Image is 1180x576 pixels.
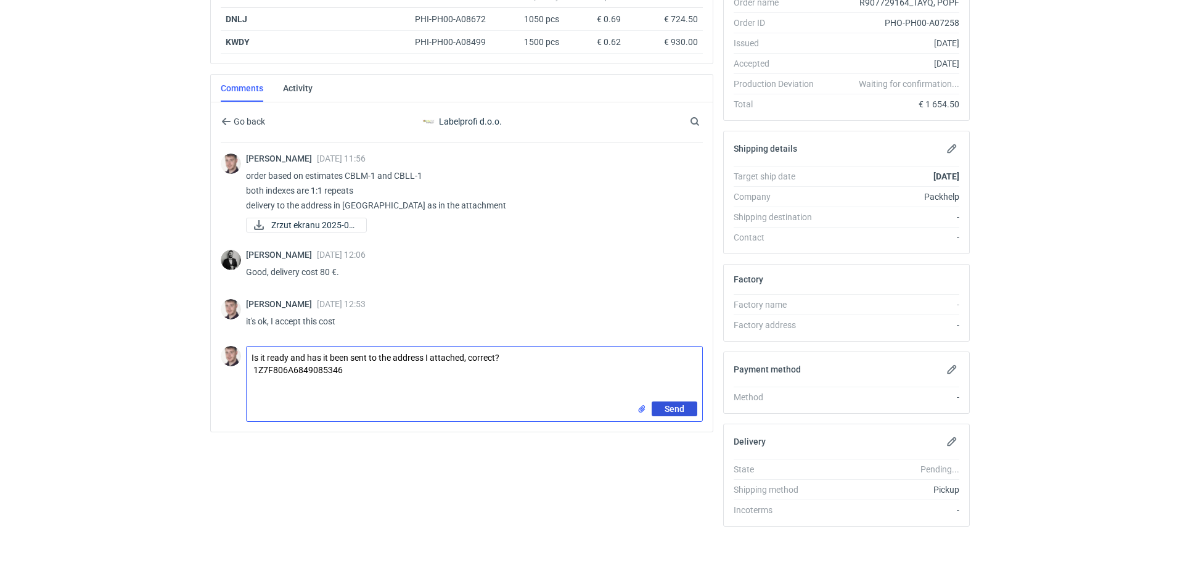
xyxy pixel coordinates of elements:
[317,299,366,309] span: [DATE] 12:53
[283,75,313,102] a: Activity
[734,211,824,223] div: Shipping destination
[246,314,693,329] p: it's ok, I accept this cost
[734,504,824,516] div: Incoterms
[246,299,317,309] span: [PERSON_NAME]
[665,405,684,413] span: Send
[824,98,959,110] div: € 1 654.50
[824,17,959,29] div: PHO-PH00-A07258
[824,57,959,70] div: [DATE]
[824,37,959,49] div: [DATE]
[569,36,621,48] div: € 0.62
[734,17,824,29] div: Order ID
[361,114,563,129] div: Labelprofi d.o.o.
[317,250,366,260] span: [DATE] 12:06
[734,483,824,496] div: Shipping method
[734,57,824,70] div: Accepted
[246,154,317,163] span: [PERSON_NAME]
[734,231,824,244] div: Contact
[734,364,801,374] h2: Payment method
[221,346,241,366] img: Maciej Sikora
[231,117,265,126] span: Go back
[824,231,959,244] div: -
[944,434,959,449] button: Edit delivery details
[824,483,959,496] div: Pickup
[415,36,498,48] div: PHI-PH00-A08499
[631,13,698,25] div: € 724.50
[631,36,698,48] div: € 930.00
[824,319,959,331] div: -
[944,362,959,377] button: Edit payment method
[944,141,959,156] button: Edit shipping details
[824,191,959,203] div: Packhelp
[226,14,247,24] a: DNLJ
[569,13,621,25] div: € 0.69
[415,13,498,25] div: PHI-PH00-A08672
[317,154,366,163] span: [DATE] 11:56
[226,37,250,47] a: KWDY
[422,114,436,129] img: Labelprofi d.o.o.
[246,168,693,213] p: order based on estimates CBLM-1 and CBLL-1 both indexes are 1:1 repeats delivery to the address i...
[221,299,241,319] img: Maciej Sikora
[734,319,824,331] div: Factory address
[734,463,824,475] div: State
[221,114,266,129] button: Go back
[824,298,959,311] div: -
[933,171,959,181] strong: [DATE]
[221,75,263,102] a: Comments
[734,170,824,183] div: Target ship date
[734,144,797,154] h2: Shipping details
[502,8,564,31] div: 1050 pcs
[271,218,356,232] span: Zrzut ekranu 2025-09...
[246,250,317,260] span: [PERSON_NAME]
[734,391,824,403] div: Method
[824,391,959,403] div: -
[734,274,763,284] h2: Factory
[246,218,367,232] div: Zrzut ekranu 2025-09-19 o 11.56.35.png
[247,347,702,401] textarea: Is it ready and has it been sent to the address I attached, correct? 1Z7F806A6849085346
[246,218,367,232] a: Zrzut ekranu 2025-09...
[687,114,727,129] input: Search
[734,191,824,203] div: Company
[734,37,824,49] div: Issued
[246,265,693,279] p: Good, delivery cost 80 €.
[734,437,766,446] h2: Delivery
[920,464,959,474] em: Pending...
[824,211,959,223] div: -
[502,31,564,54] div: 1500 pcs
[734,98,824,110] div: Total
[652,401,697,416] button: Send
[859,78,959,90] em: Waiting for confirmation...
[221,250,241,270] img: Dragan Čivčić
[734,78,824,90] div: Production Deviation
[824,504,959,516] div: -
[734,298,824,311] div: Factory name
[221,154,241,174] img: Maciej Sikora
